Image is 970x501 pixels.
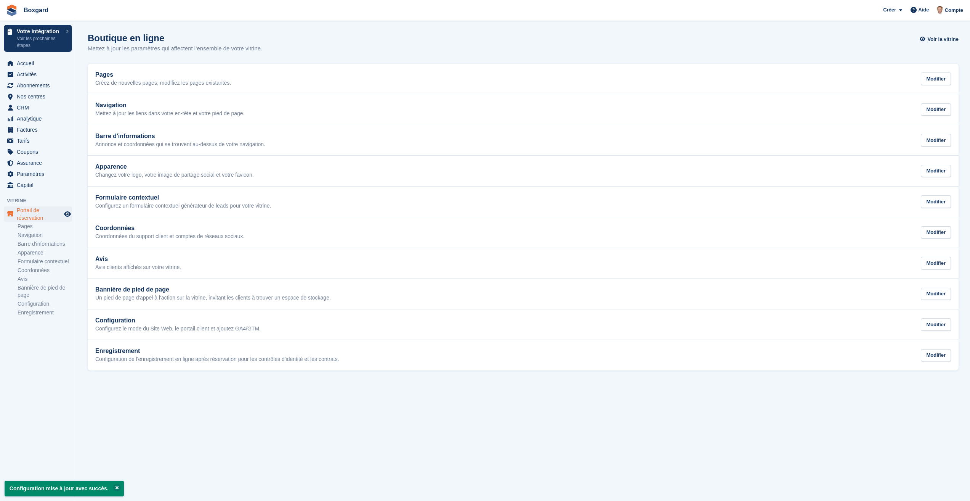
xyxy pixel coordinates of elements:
[18,267,72,274] a: Coordonnées
[17,113,63,124] span: Analytique
[4,113,72,124] a: menu
[17,102,63,113] span: CRM
[4,158,72,168] a: menu
[95,194,271,201] h2: Formulaire contextuel
[7,197,76,205] span: Vitrine
[95,203,271,209] p: Configurez un formulaire contextuel générateur de leads pour votre vitrine.
[4,124,72,135] a: menu
[6,5,18,16] img: stora-icon-8386f47178a22dfd0bd8f6a31ec36ba5ce8667c1dd55bd0f319d3a0aa187defe.svg
[921,72,951,85] div: Modifier
[17,29,62,34] p: Votre intégration
[4,180,72,190] a: menu
[4,135,72,146] a: menu
[88,187,959,217] a: Formulaire contextuel Configurez un formulaire contextuel générateur de leads pour votre vitrine....
[17,35,62,49] p: Voir les prochaines étapes
[18,275,72,283] a: Avis
[945,6,963,14] span: Compte
[4,91,72,102] a: menu
[95,163,254,170] h2: Apparence
[921,226,951,239] div: Modifier
[95,317,261,324] h2: Configuration
[95,133,265,140] h2: Barre d'informations
[18,258,72,265] a: Formulaire contextuel
[88,94,959,125] a: Navigation Mettez à jour les liens dans votre en-tête et votre pied de page. Modifier
[4,25,72,52] a: Votre intégration Voir les prochaines étapes
[21,4,51,16] a: Boxgard
[88,279,959,309] a: Bannière de pied de page Un pied de page d'appel à l'action sur la vitrine, invitant les clients ...
[17,124,63,135] span: Factures
[928,35,959,43] span: Voir la vitrine
[18,232,72,239] a: Navigation
[17,91,63,102] span: Nos centres
[95,295,331,301] p: Un pied de page d'appel à l'action sur la vitrine, invitant les clients à trouver un espace de st...
[4,80,72,91] a: menu
[918,6,929,14] span: Aide
[922,33,959,45] a: Voir la vitrine
[88,156,959,186] a: Apparence Changez votre logo, votre image de partage social et votre favicon. Modifier
[88,33,262,43] h1: Boutique en ligne
[88,309,959,340] a: Configuration Configurez le mode du Site Web, le portail client et ajoutez GA4/GTM. Modifier
[88,340,959,371] a: Enregistrement Configuration de l'enregistrement en ligne après réservation pour les contrôles d'...
[4,69,72,80] a: menu
[921,103,951,116] div: Modifier
[95,172,254,179] p: Changez votre logo, votre image de partage social et votre favicon.
[95,256,181,263] h2: Avis
[4,102,72,113] a: menu
[95,325,261,332] p: Configurez le mode du Site Web, le portail client et ajoutez GA4/GTM.
[95,348,339,354] h2: Enregistrement
[95,110,244,117] p: Mettez à jour les liens dans votre en-tête et votre pied de page.
[17,147,63,157] span: Coupons
[88,125,959,156] a: Barre d'informations Annonce et coordonnées qui se trouvent au-dessus de votre navigation. Modifier
[18,284,72,299] a: Bannière de pied de page
[5,481,124,496] p: Configuration mise à jour avec succès.
[95,356,339,363] p: Configuration de l'enregistrement en ligne après réservation pour les contrôles d'identité et les...
[95,141,265,148] p: Annonce et coordonnées qui se trouvent au-dessus de votre navigation.
[17,169,63,179] span: Paramètres
[4,147,72,157] a: menu
[18,300,72,308] a: Configuration
[921,318,951,331] div: Modifier
[95,286,331,293] h2: Bannière de pied de page
[18,249,72,256] a: Apparence
[88,248,959,279] a: Avis Avis clients affichés sur votre vitrine. Modifier
[95,71,231,78] h2: Pages
[921,257,951,269] div: Modifier
[921,349,951,362] div: Modifier
[4,206,72,222] a: menu
[4,58,72,69] a: menu
[63,209,72,219] a: Boutique d'aperçu
[4,169,72,179] a: menu
[17,135,63,146] span: Tarifs
[17,206,63,222] span: Portail de réservation
[18,240,72,248] a: Barre d'informations
[921,165,951,177] div: Modifier
[95,80,231,87] p: Créez de nouvelles pages, modifiez les pages existantes.
[921,195,951,208] div: Modifier
[95,264,181,271] p: Avis clients affichés sur votre vitrine.
[88,44,262,53] p: Mettez à jour les paramètres qui affectent l’ensemble de votre vitrine.
[18,309,72,316] a: Enregistrement
[88,64,959,94] a: Pages Créez de nouvelles pages, modifiez les pages existantes. Modifier
[17,180,63,190] span: Capital
[936,6,944,14] img: Alban Mackay
[921,134,951,147] div: Modifier
[921,288,951,300] div: Modifier
[17,69,63,80] span: Activités
[18,223,72,230] a: Pages
[883,6,896,14] span: Créer
[17,80,63,91] span: Abonnements
[95,225,244,232] h2: Coordonnées
[17,58,63,69] span: Accueil
[88,217,959,248] a: Coordonnées Coordonnées du support client et comptes de réseaux sociaux. Modifier
[17,158,63,168] span: Assurance
[95,233,244,240] p: Coordonnées du support client et comptes de réseaux sociaux.
[95,102,244,109] h2: Navigation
